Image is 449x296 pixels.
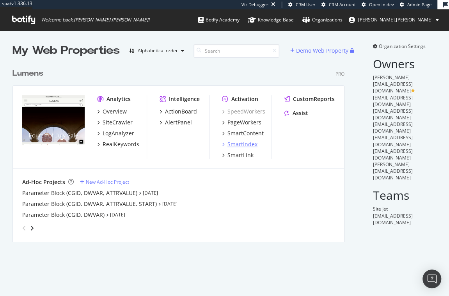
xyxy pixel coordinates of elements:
div: Intelligence [169,95,200,103]
h2: Teams [373,189,437,202]
a: Open in dev [362,2,394,8]
div: angle-left [19,222,29,234]
div: Organizations [302,16,343,24]
a: Botify Academy [198,9,240,30]
a: ActionBoard [160,108,197,115]
div: LogAnalyzer [103,129,134,137]
a: [DATE] [143,190,158,196]
a: Demo Web Property [290,47,350,54]
a: Parameter Block (CGID, DWVAR, ATTRVALUE, START) [22,200,157,208]
a: CustomReports [284,95,335,103]
div: PageWorkers [227,119,261,126]
a: CRM User [288,2,316,8]
a: New Ad-Hoc Project [80,179,129,185]
a: AlertPanel [160,119,192,126]
span: [EMAIL_ADDRESS][DOMAIN_NAME] [373,134,413,147]
span: [EMAIL_ADDRESS][DOMAIN_NAME] [373,94,413,108]
div: Site Jet [373,206,437,212]
a: Overview [97,108,127,115]
div: angle-right [29,224,35,232]
a: Parameter Block (CGID, DWVAR, ATTRVALUE) [22,189,137,197]
span: [EMAIL_ADDRESS][DOMAIN_NAME] [373,213,413,226]
div: ActionBoard [165,108,197,115]
div: Demo Web Property [296,47,348,55]
div: CustomReports [293,95,335,103]
div: Analytics [106,95,131,103]
div: SmartLink [227,151,254,159]
div: Ad-Hoc Projects [22,178,65,186]
div: My Web Properties [12,43,120,58]
div: SiteCrawler [103,119,133,126]
div: RealKeywords [103,140,139,148]
span: [EMAIL_ADDRESS][DOMAIN_NAME] [373,121,413,134]
span: Welcome back, [PERSON_NAME].[PERSON_NAME] ! [41,17,149,23]
button: [PERSON_NAME].[PERSON_NAME] [343,14,445,26]
div: Viz Debugger: [241,2,270,8]
a: Admin Page [400,2,431,8]
span: Organization Settings [379,43,426,50]
div: Lumens [12,68,43,79]
a: SmartLink [222,151,254,159]
input: Search [193,44,279,58]
span: [EMAIL_ADDRESS][DOMAIN_NAME] [373,108,413,121]
div: Open Intercom Messenger [422,269,441,288]
a: SpeedWorkers [222,108,265,115]
a: [DATE] [162,200,177,207]
div: Pro [335,71,344,77]
h2: Owners [373,57,437,70]
span: CRM User [296,2,316,7]
a: CRM Account [321,2,356,8]
div: SmartContent [227,129,264,137]
span: [PERSON_NAME][EMAIL_ADDRESS][DOMAIN_NAME] [373,74,413,94]
span: jeffrey.louella [358,16,433,23]
span: [EMAIL_ADDRESS][DOMAIN_NAME] [373,148,413,161]
span: [PERSON_NAME][EMAIL_ADDRESS][DOMAIN_NAME] [373,161,413,181]
a: LogAnalyzer [97,129,134,137]
div: Knowledge Base [248,16,294,24]
a: PageWorkers [222,119,261,126]
div: Alphabetical order [138,48,178,53]
div: SmartIndex [227,140,257,148]
a: SmartContent [222,129,264,137]
div: AlertPanel [165,119,192,126]
div: Botify Academy [198,16,240,24]
a: Knowledge Base [248,9,294,30]
a: Lumens [12,68,46,79]
a: SmartIndex [222,140,257,148]
span: Open in dev [369,2,394,7]
a: [DATE] [110,211,125,218]
a: Parameter Block (CGID, DWVAR) [22,211,105,219]
button: Alphabetical order [126,44,187,57]
span: Admin Page [407,2,431,7]
img: www.lumens.com [22,95,85,145]
div: Assist [293,109,308,117]
div: Activation [231,95,258,103]
span: CRM Account [329,2,356,7]
a: Organizations [302,9,343,30]
div: New Ad-Hoc Project [86,179,129,185]
button: Demo Web Property [290,44,350,57]
a: SiteCrawler [97,119,133,126]
div: grid [12,58,351,242]
a: RealKeywords [97,140,139,148]
div: Overview [103,108,127,115]
a: Assist [284,109,308,117]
